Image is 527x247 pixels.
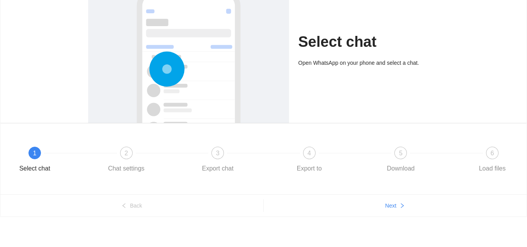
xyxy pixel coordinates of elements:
[104,147,195,175] div: 2Chat settings
[491,150,494,156] span: 6
[378,147,470,175] div: 5Download
[124,150,128,156] span: 2
[216,150,220,156] span: 3
[264,199,527,212] button: Nextright
[385,201,396,210] span: Next
[399,203,405,209] span: right
[12,147,104,175] div: 1Select chat
[307,150,311,156] span: 4
[387,162,415,175] div: Download
[297,162,322,175] div: Export to
[108,162,144,175] div: Chat settings
[202,162,234,175] div: Export chat
[298,33,439,51] h1: Select chat
[470,147,515,175] div: 6Load files
[287,147,378,175] div: 4Export to
[399,150,403,156] span: 5
[0,199,263,212] button: leftBack
[298,59,439,67] div: Open WhatsApp on your phone and select a chat.
[19,162,50,175] div: Select chat
[479,162,506,175] div: Load files
[195,147,287,175] div: 3Export chat
[33,150,37,156] span: 1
